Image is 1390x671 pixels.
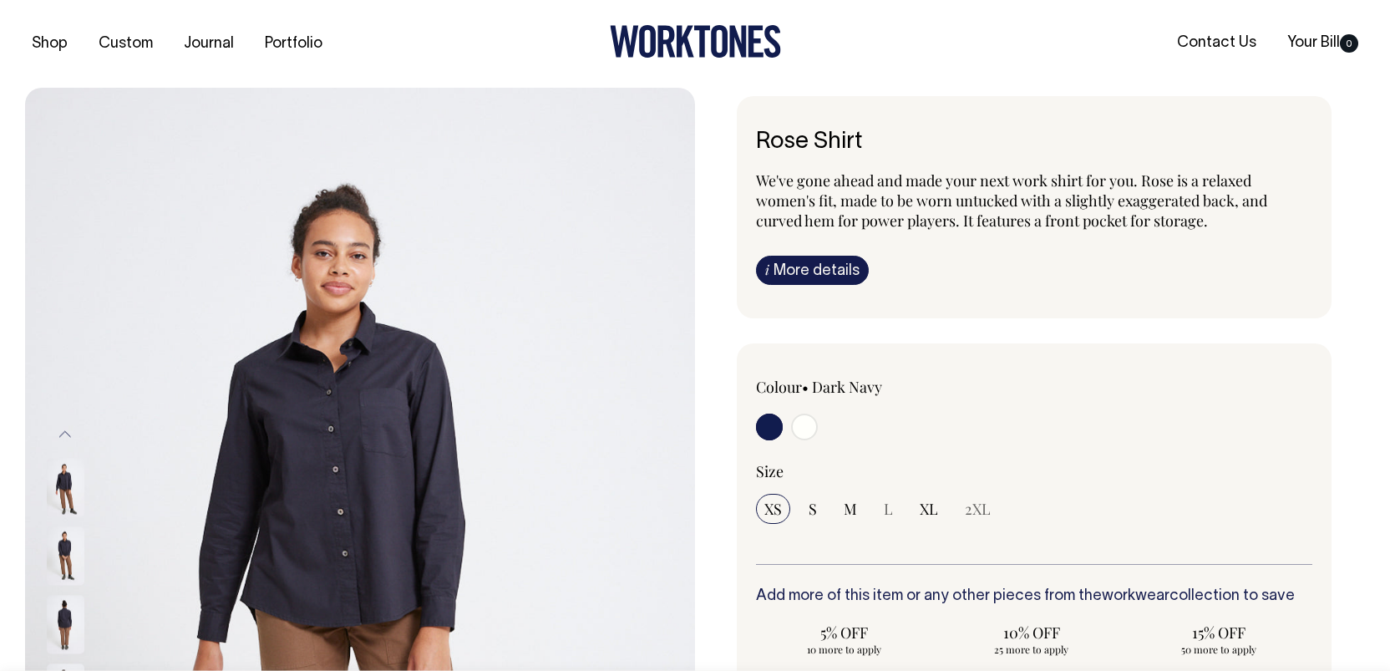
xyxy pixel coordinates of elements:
a: Shop [25,30,74,58]
span: 2XL [965,499,991,519]
span: 10 more to apply [764,643,925,656]
img: dark-navy [47,526,84,585]
div: Size [756,461,1312,481]
input: S [800,494,825,524]
span: 5% OFF [764,623,925,643]
div: Colour [756,377,978,397]
label: Dark Navy [812,377,882,397]
a: Contact Us [1170,29,1263,57]
a: iMore details [756,256,869,285]
span: i [765,261,769,278]
img: dark-navy [47,458,84,516]
input: 10% OFF 25 more to apply [943,618,1120,661]
span: S [809,499,817,519]
span: • [802,377,809,397]
button: Previous [53,416,78,454]
input: XL [911,494,946,524]
h6: Add more of this item or any other pieces from the collection to save [756,588,1312,605]
span: M [844,499,857,519]
input: L [875,494,901,524]
a: Portfolio [258,30,329,58]
span: 25 more to apply [951,643,1112,656]
input: XS [756,494,790,524]
a: Journal [177,30,241,58]
input: M [835,494,865,524]
span: 10% OFF [951,623,1112,643]
span: XS [764,499,782,519]
img: dark-navy [47,595,84,653]
input: 2XL [956,494,999,524]
h6: Rose Shirt [756,130,1312,155]
input: 5% OFF 10 more to apply [756,618,933,661]
a: Your Bill0 [1281,29,1365,57]
span: 15% OFF [1139,623,1299,643]
span: L [884,499,893,519]
span: We've gone ahead and made your next work shirt for you. Rose is a relaxed women's fit, made to be... [756,170,1267,231]
input: 15% OFF 50 more to apply [1130,618,1307,661]
span: 0 [1340,34,1358,53]
a: workwear [1102,589,1169,603]
a: Custom [92,30,160,58]
span: XL [920,499,938,519]
span: 50 more to apply [1139,643,1299,656]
